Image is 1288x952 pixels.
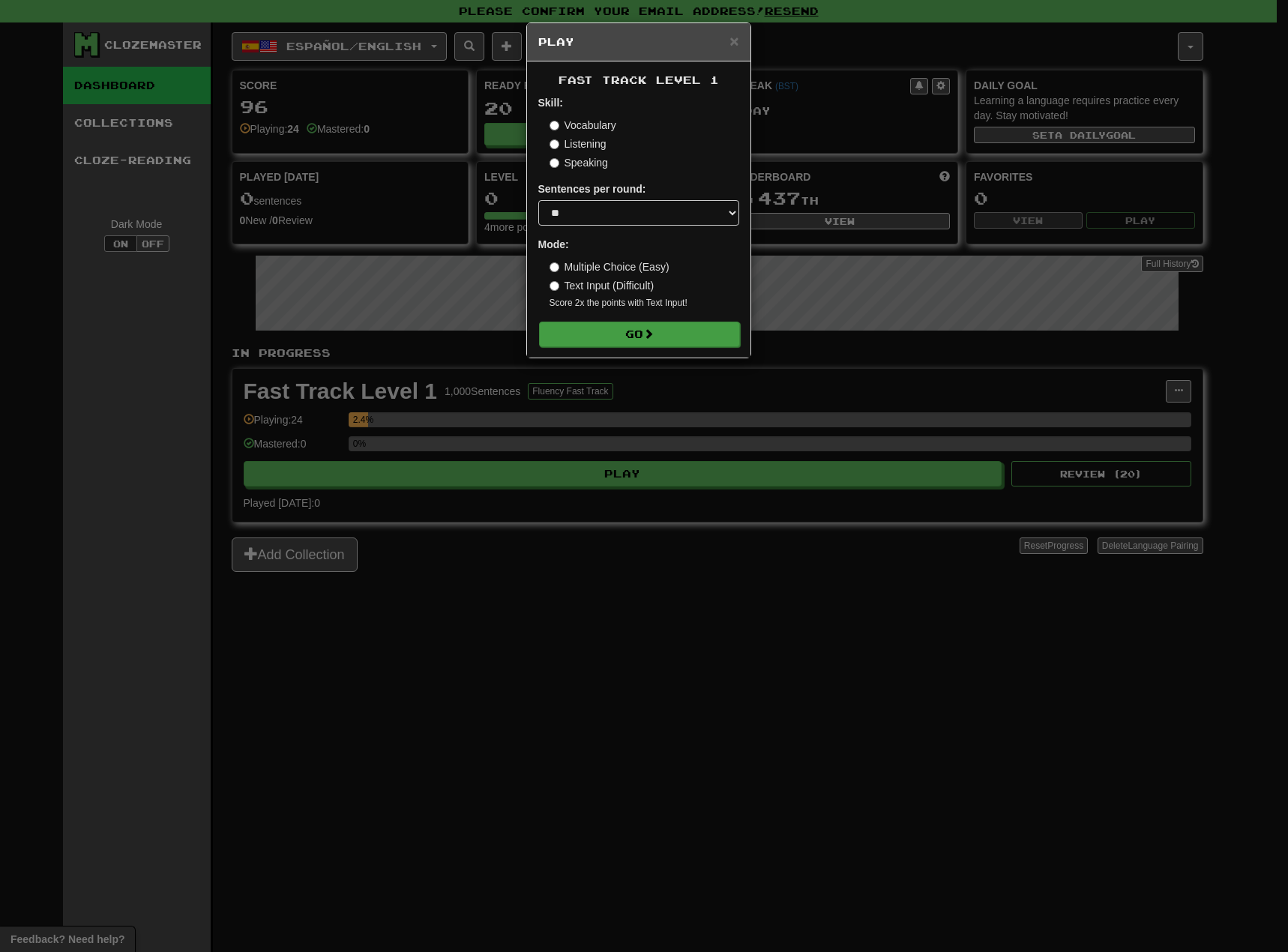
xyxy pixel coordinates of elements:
label: Sentences per round: [538,181,646,196]
label: Text Input (Difficult) [550,278,654,293]
input: Text Input (Difficult) [550,281,559,291]
label: Listening [550,136,607,151]
h5: Play [538,34,739,49]
span: Fast Track Level 1 [559,73,719,86]
input: Speaking [550,158,559,168]
button: Close [729,33,738,49]
small: Score 2x the points with Text Input ! [550,297,739,310]
input: Vocabulary [550,121,559,130]
span: × [729,32,738,49]
button: Go [539,322,740,347]
label: Multiple Choice (Easy) [550,259,669,274]
label: Speaking [550,155,608,170]
strong: Skill: [538,97,563,109]
input: Multiple Choice (Easy) [550,262,559,272]
strong: Mode: [538,238,569,250]
label: Vocabulary [550,118,616,133]
input: Listening [550,139,559,149]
